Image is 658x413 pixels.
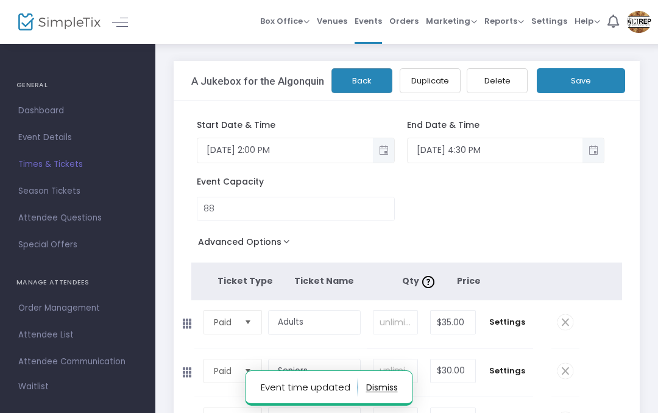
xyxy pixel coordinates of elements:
input: unlimited [373,311,417,334]
input: Enter a ticket type name. e.g. General Admission [268,359,361,384]
span: Help [575,15,600,27]
h3: A Jukebox for the Algonquin [191,75,324,87]
span: Times & Tickets [18,157,137,172]
p: Event time updated [261,378,358,397]
span: Dashboard [18,103,137,119]
span: Reports [484,15,524,27]
input: Select date & time [197,140,373,160]
input: Select date & time [408,140,583,160]
input: Price [431,359,475,383]
span: Event Capacity [197,175,279,188]
span: Events [355,5,382,37]
span: Attendee Questions [18,210,137,226]
span: Attendee List [18,327,137,343]
span: Orders [389,5,419,37]
h4: GENERAL [16,73,139,97]
span: Settings [488,365,526,377]
span: Special Offers [18,237,137,253]
button: Toggle popup [373,138,394,163]
button: Save [537,68,625,93]
span: Paid [214,316,235,328]
span: Ticket Type [218,275,273,287]
h4: MANAGE ATTENDEES [16,270,139,295]
button: Select [239,311,256,334]
span: Ticket Name [294,275,354,287]
span: Settings [531,5,567,37]
span: Event Details [18,130,137,146]
span: Season Tickets [18,183,137,199]
span: Venues [317,5,347,37]
span: Marketing [426,15,477,27]
span: End Date & Time [407,119,479,131]
button: dismiss [366,378,398,397]
span: Attendee Communication [18,354,137,370]
span: Paid [214,365,235,377]
button: Select [239,359,256,383]
button: Toggle popup [582,138,604,163]
img: question-mark [422,276,434,288]
span: Qty [402,275,437,287]
input: unlimited [373,359,417,383]
input: Enter a ticket type name. e.g. General Admission [268,310,361,335]
span: Waitlist [18,381,49,393]
button: Back [331,68,392,93]
input: Price [431,311,475,334]
span: Settings [488,316,526,328]
button: Advanced Options [191,233,302,255]
span: Start Date & Time [197,119,275,131]
span: Price [457,275,481,287]
button: Duplicate [400,68,461,93]
button: Delete [467,68,528,93]
span: Order Management [18,300,137,316]
span: Box Office [260,15,310,27]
